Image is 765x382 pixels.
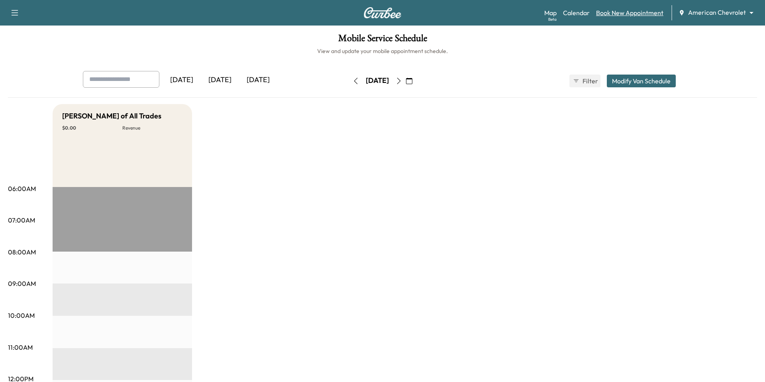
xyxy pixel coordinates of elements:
[569,75,600,87] button: Filter
[8,47,757,55] h6: View and update your mobile appointment schedule.
[688,8,746,17] span: American Chevrolet
[8,279,36,288] p: 09:00AM
[8,247,36,257] p: 08:00AM
[366,76,389,86] div: [DATE]
[607,75,676,87] button: Modify Van Schedule
[239,71,277,89] div: [DATE]
[8,311,35,320] p: 10:00AM
[62,110,161,122] h5: [PERSON_NAME] of All Trades
[8,33,757,47] h1: Mobile Service Schedule
[363,7,402,18] img: Curbee Logo
[544,8,557,18] a: MapBeta
[583,76,597,86] span: Filter
[62,125,122,131] p: $ 0.00
[548,16,557,22] div: Beta
[563,8,590,18] a: Calendar
[8,343,33,352] p: 11:00AM
[163,71,201,89] div: [DATE]
[596,8,663,18] a: Book New Appointment
[201,71,239,89] div: [DATE]
[8,215,35,225] p: 07:00AM
[8,184,36,193] p: 06:00AM
[122,125,182,131] p: Revenue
